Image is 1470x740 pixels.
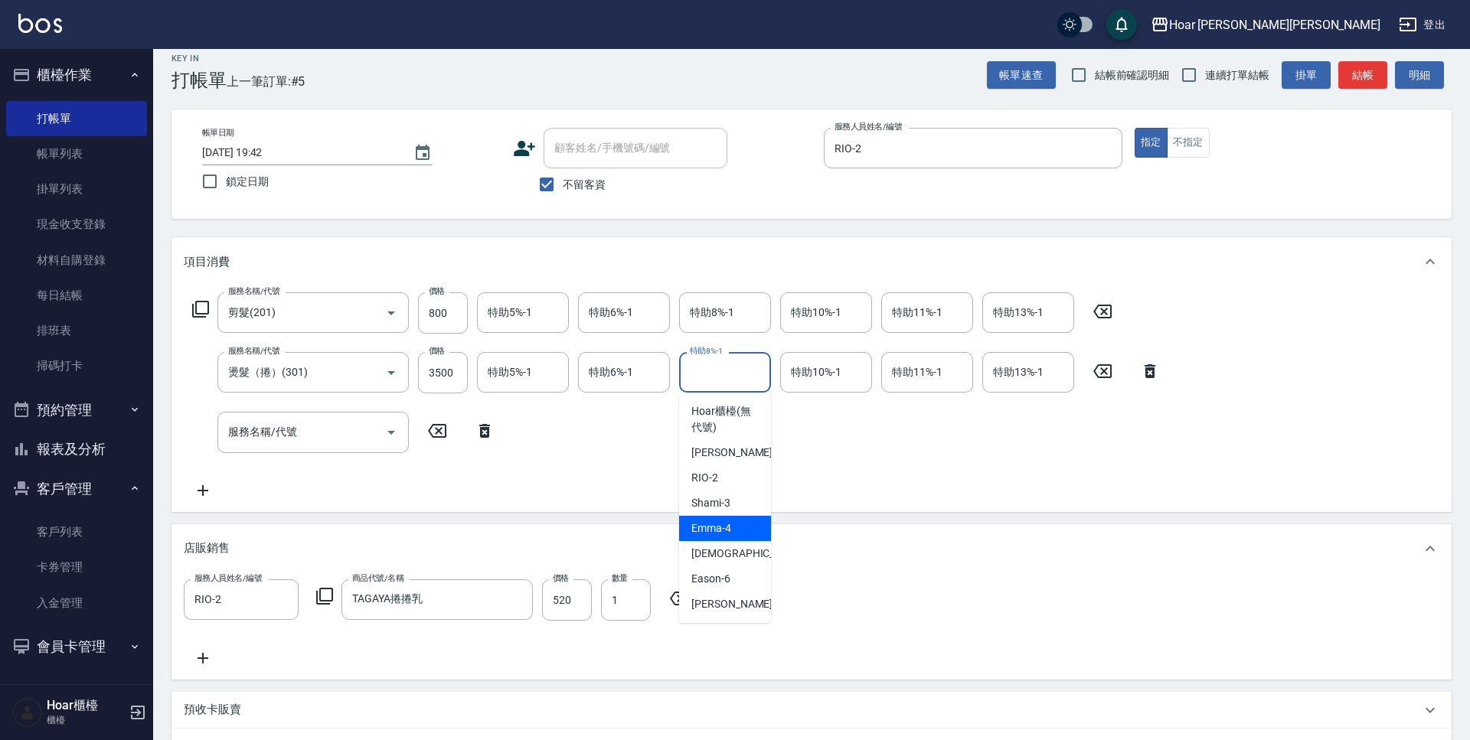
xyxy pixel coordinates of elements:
button: 不指定 [1167,128,1210,158]
span: Emma -4 [691,520,731,536]
span: [PERSON_NAME] -7 [691,596,782,612]
p: 店販銷售 [184,540,230,556]
a: 打帳單 [6,101,147,136]
label: 價格 [429,285,445,297]
a: 掛單列表 [6,171,147,207]
span: Shami -3 [691,495,730,511]
button: Open [379,301,403,325]
span: Eason -6 [691,571,730,587]
a: 現金收支登錄 [6,207,147,242]
button: 報表及分析 [6,429,147,469]
input: YYYY/MM/DD hh:mm [202,140,398,165]
a: 掃碼打卡 [6,348,147,383]
span: Hoar櫃檯 (無代號) [691,403,759,435]
span: 結帳前確認明細 [1095,67,1170,83]
div: 店販銷售 [171,524,1452,573]
button: Open [379,420,403,445]
button: 登出 [1393,11,1452,39]
a: 卡券管理 [6,549,147,585]
label: 帳單日期 [202,127,234,139]
a: 帳單列表 [6,136,147,171]
label: 服務人員姓名/編號 [194,572,262,584]
label: 數量 [612,572,628,584]
a: 每日結帳 [6,278,147,313]
p: 項目消費 [184,254,230,270]
h3: 打帳單 [171,70,227,91]
span: [DEMOGRAPHIC_DATA] -5 [691,546,812,562]
button: 櫃檯作業 [6,55,147,95]
button: Open [379,360,403,385]
img: Person [12,697,43,728]
button: 結帳 [1338,61,1387,90]
a: 排班表 [6,313,147,348]
button: save [1106,9,1137,40]
label: 價格 [429,345,445,357]
button: 指定 [1135,128,1168,158]
span: 連續打單結帳 [1205,67,1269,83]
p: 預收卡販賣 [184,702,241,718]
span: RIO -2 [691,470,718,486]
a: 客戶列表 [6,514,147,549]
label: 服務人員姓名/編號 [835,121,902,132]
div: 項目消費 [171,237,1452,286]
div: Hoar [PERSON_NAME][PERSON_NAME] [1169,15,1380,34]
a: 入金管理 [6,585,147,621]
label: 服務名稱/代號 [228,285,279,297]
button: Hoar [PERSON_NAME][PERSON_NAME] [1145,9,1387,41]
button: 明細 [1395,61,1444,90]
label: 商品代號/名稱 [352,572,403,584]
span: 鎖定日期 [226,174,269,190]
label: 特助8%-1 [690,345,723,357]
label: 價格 [553,572,569,584]
a: 材料自購登錄 [6,243,147,278]
button: 帳單速查 [987,61,1056,90]
button: 客戶管理 [6,469,147,509]
button: 會員卡管理 [6,627,147,667]
span: 不留客資 [563,177,606,193]
button: 掛單 [1282,61,1331,90]
img: Logo [18,14,62,33]
h5: Hoar櫃檯 [47,698,125,713]
span: [PERSON_NAME] -1 [691,445,782,461]
button: Choose date, selected date is 2025-09-23 [404,135,441,171]
label: 服務名稱/代號 [228,345,279,357]
div: 預收卡販賣 [171,692,1452,729]
p: 櫃檯 [47,713,125,727]
span: 上一筆訂單:#5 [227,72,305,91]
button: 預約管理 [6,390,147,430]
h2: Key In [171,54,227,64]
